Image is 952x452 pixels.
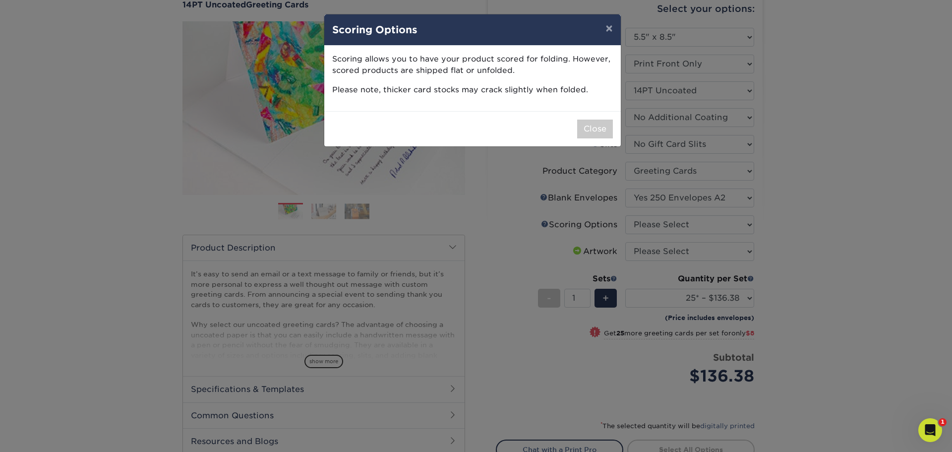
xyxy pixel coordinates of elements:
[332,54,613,76] p: Scoring allows you to have your product scored for folding. However, scored products are shipped ...
[918,418,942,442] iframe: Intercom live chat
[939,418,947,426] span: 1
[332,22,613,37] h4: Scoring Options
[597,14,620,42] button: ×
[577,120,613,138] button: Close
[332,84,613,96] p: Please note, thicker card stocks may crack slightly when folded.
